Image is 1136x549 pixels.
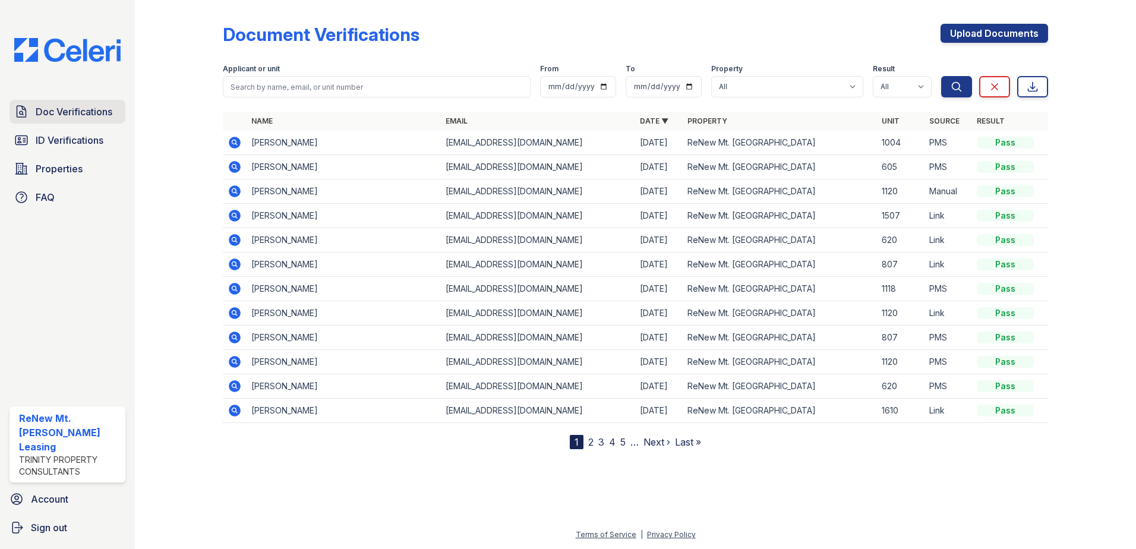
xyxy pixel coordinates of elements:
td: Link [924,399,972,423]
td: ReNew Mt. [GEOGRAPHIC_DATA] [683,301,877,326]
td: [EMAIL_ADDRESS][DOMAIN_NAME] [441,326,635,350]
td: [EMAIL_ADDRESS][DOMAIN_NAME] [441,204,635,228]
td: [DATE] [635,399,683,423]
a: Sign out [5,516,130,539]
a: 5 [620,436,626,448]
td: ReNew Mt. [GEOGRAPHIC_DATA] [683,131,877,155]
td: PMS [924,374,972,399]
td: 605 [877,155,924,179]
td: Link [924,301,972,326]
td: ReNew Mt. [GEOGRAPHIC_DATA] [683,155,877,179]
div: Pass [977,405,1034,417]
td: [PERSON_NAME] [247,155,441,179]
div: Pass [977,380,1034,392]
td: Link [924,204,972,228]
input: Search by name, email, or unit number [223,76,531,97]
a: Name [251,116,273,125]
div: | [640,530,643,539]
div: Pass [977,185,1034,197]
td: [EMAIL_ADDRESS][DOMAIN_NAME] [441,155,635,179]
td: 1120 [877,301,924,326]
td: [DATE] [635,204,683,228]
div: 1 [570,435,583,449]
td: PMS [924,131,972,155]
a: FAQ [10,185,125,209]
a: Email [446,116,468,125]
td: [EMAIL_ADDRESS][DOMAIN_NAME] [441,179,635,204]
td: ReNew Mt. [GEOGRAPHIC_DATA] [683,253,877,277]
label: Result [873,64,895,74]
div: Document Verifications [223,24,419,45]
span: … [630,435,639,449]
td: [PERSON_NAME] [247,277,441,301]
div: Pass [977,332,1034,343]
span: Properties [36,162,83,176]
td: Link [924,253,972,277]
div: Pass [977,283,1034,295]
a: Account [5,487,130,511]
td: 1004 [877,131,924,155]
div: Trinity Property Consultants [19,454,121,478]
td: ReNew Mt. [GEOGRAPHIC_DATA] [683,350,877,374]
td: ReNew Mt. [GEOGRAPHIC_DATA] [683,277,877,301]
div: Pass [977,210,1034,222]
td: [EMAIL_ADDRESS][DOMAIN_NAME] [441,374,635,399]
td: ReNew Mt. [GEOGRAPHIC_DATA] [683,179,877,204]
td: 1120 [877,350,924,374]
td: 620 [877,228,924,253]
span: Sign out [31,520,67,535]
td: [DATE] [635,350,683,374]
div: Pass [977,307,1034,319]
td: PMS [924,155,972,179]
label: Applicant or unit [223,64,280,74]
span: Doc Verifications [36,105,112,119]
a: 4 [609,436,616,448]
td: PMS [924,350,972,374]
td: 1120 [877,179,924,204]
a: ID Verifications [10,128,125,152]
a: Source [929,116,960,125]
a: Privacy Policy [647,530,696,539]
a: Result [977,116,1005,125]
td: [EMAIL_ADDRESS][DOMAIN_NAME] [441,350,635,374]
td: [PERSON_NAME] [247,301,441,326]
td: [PERSON_NAME] [247,228,441,253]
td: [DATE] [635,228,683,253]
td: [EMAIL_ADDRESS][DOMAIN_NAME] [441,277,635,301]
td: [DATE] [635,155,683,179]
td: [EMAIL_ADDRESS][DOMAIN_NAME] [441,253,635,277]
div: Pass [977,258,1034,270]
td: [PERSON_NAME] [247,350,441,374]
img: CE_Logo_Blue-a8612792a0a2168367f1c8372b55b34899dd931a85d93a1a3d3e32e68fde9ad4.png [5,38,130,62]
div: Pass [977,161,1034,173]
a: Property [687,116,727,125]
td: [EMAIL_ADDRESS][DOMAIN_NAME] [441,301,635,326]
td: [PERSON_NAME] [247,399,441,423]
span: ID Verifications [36,133,103,147]
td: ReNew Mt. [GEOGRAPHIC_DATA] [683,399,877,423]
a: Date ▼ [640,116,668,125]
a: Unit [882,116,900,125]
label: To [626,64,635,74]
span: FAQ [36,190,55,204]
td: 620 [877,374,924,399]
div: ReNew Mt. [PERSON_NAME] Leasing [19,411,121,454]
td: [DATE] [635,253,683,277]
td: 1507 [877,204,924,228]
a: 3 [598,436,604,448]
td: [PERSON_NAME] [247,179,441,204]
td: [EMAIL_ADDRESS][DOMAIN_NAME] [441,399,635,423]
a: Terms of Service [576,530,636,539]
td: [PERSON_NAME] [247,204,441,228]
div: Pass [977,356,1034,368]
a: Last » [675,436,701,448]
a: 2 [588,436,594,448]
td: [EMAIL_ADDRESS][DOMAIN_NAME] [441,228,635,253]
td: ReNew Mt. [GEOGRAPHIC_DATA] [683,228,877,253]
td: [DATE] [635,277,683,301]
td: ReNew Mt. [GEOGRAPHIC_DATA] [683,204,877,228]
td: 1610 [877,399,924,423]
a: Properties [10,157,125,181]
td: [PERSON_NAME] [247,326,441,350]
label: Property [711,64,743,74]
